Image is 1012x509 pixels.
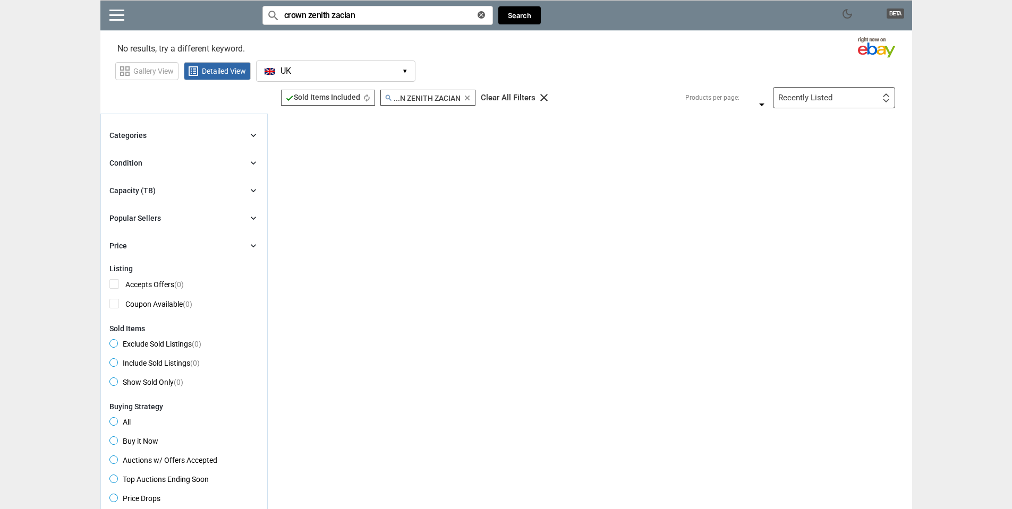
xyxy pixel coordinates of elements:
span: BETA [887,8,904,19]
div: Categories [109,130,147,141]
div: Sold Items [109,324,259,333]
i: clear [538,91,550,104]
i: autorenew [363,94,371,102]
div: Buying Strategy [109,402,259,411]
span: Coupon Available [109,299,192,312]
span: Accepts Offers [109,279,184,292]
button: Search [498,6,541,25]
i: chevron_right [248,185,259,196]
div: Clear All Filters [481,94,535,102]
div: Recently Listed [778,94,832,102]
span: Price Drops [109,494,160,506]
span: Include Sold Listings [109,358,200,371]
button: UK ▾ [256,61,415,82]
span: Auctions w/ Offers Accepted [109,455,217,468]
span: Sold Items Included [285,93,360,101]
i: search [385,94,393,102]
i: chevron_right [248,240,259,251]
span: (0) [183,300,192,308]
i: chevron_right [248,158,259,168]
span: dark_mode [841,7,854,20]
span: (0) [174,378,183,386]
span: No results, try a different keyword. [117,45,245,53]
span: Exclude Sold Listings [109,339,201,352]
span: ...N ZENITH ZACIAN [385,94,461,102]
span: UK [280,66,291,76]
span: Detailed View [202,67,246,75]
span: (0) [192,340,201,348]
div: Products per page: [685,94,739,101]
span: Gallery View [133,67,174,75]
div: Capacity (TB) [109,185,156,196]
i: chevron_right [248,130,259,141]
span: (0) [190,359,200,367]
span: list_alt [187,65,200,77]
i: clear [478,11,485,19]
span: grid_view [118,65,131,77]
div: Listing [109,264,259,273]
span: Top Auctions Ending Soon [109,475,209,487]
span: (0) [174,280,184,289]
img: US Flag [265,68,275,75]
span: Show Sold Only [109,377,183,390]
div: Price [109,240,127,251]
input: Search for models [262,6,493,25]
i: search [267,8,280,22]
span: All [109,417,131,430]
i: chevron_right [248,213,259,223]
div: Condition [109,158,142,168]
i: check [285,94,294,102]
div: Popular Sellers [109,213,161,223]
span: ▾ [403,67,407,75]
i: clear [463,94,471,102]
span: Buy it Now [109,436,158,449]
